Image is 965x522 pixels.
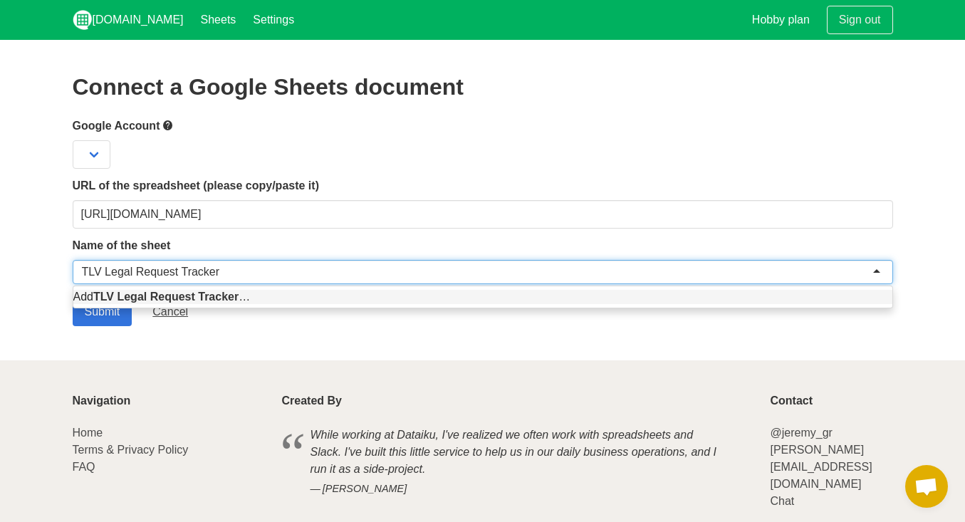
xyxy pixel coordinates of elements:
[827,6,893,34] a: Sign out
[770,495,794,507] a: Chat
[770,444,872,490] a: [PERSON_NAME][EMAIL_ADDRESS][DOMAIN_NAME]
[73,74,893,100] h2: Connect a Google Sheets document
[73,290,892,304] div: Add …
[770,395,892,407] p: Contact
[73,395,265,407] p: Navigation
[73,117,893,135] label: Google Account
[73,237,893,254] label: Name of the sheet
[311,481,725,497] cite: [PERSON_NAME]
[93,291,239,303] strong: TLV Legal Request Tracker
[282,395,753,407] p: Created By
[73,10,93,30] img: logo_v2_white.png
[73,298,132,326] input: Submit
[73,444,189,456] a: Terms & Privacy Policy
[73,200,893,229] input: Should start with https://docs.google.com/spreadsheets/d/
[770,427,832,439] a: @jeremy_gr
[73,427,103,439] a: Home
[905,465,948,508] div: Open chat
[282,424,753,499] blockquote: While working at Dataiku, I've realized we often work with spreadsheets and Slack. I've built thi...
[73,461,95,473] a: FAQ
[140,298,200,326] a: Cancel
[73,177,893,194] label: URL of the spreadsheet (please copy/paste it)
